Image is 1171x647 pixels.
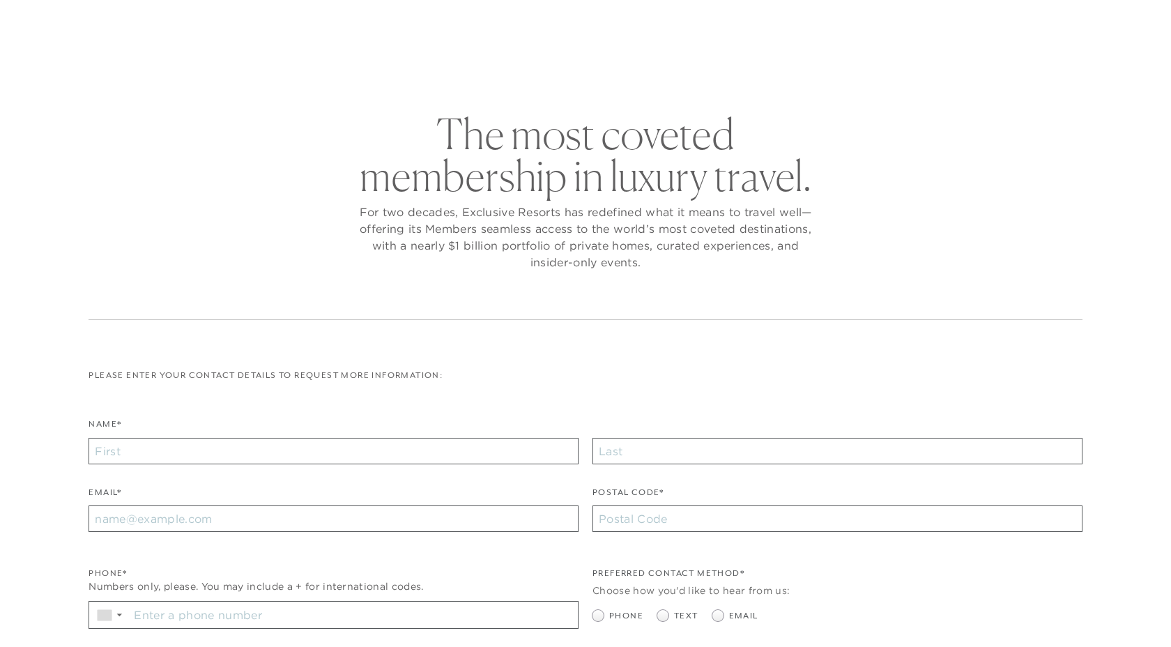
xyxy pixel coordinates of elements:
a: Membership [553,45,639,85]
input: First [89,438,579,464]
a: The Collection [425,45,532,85]
input: name@example.com [89,505,579,532]
div: Country Code Selector [89,602,129,628]
input: Last [592,438,1082,464]
input: Postal Code [592,505,1082,532]
label: Postal Code* [592,486,664,506]
label: Email* [89,486,121,506]
span: Phone [609,609,643,623]
span: Text [674,609,698,623]
div: Numbers only, please. You may include a + for international codes. [89,579,579,594]
legend: Preferred Contact Method* [592,567,744,587]
h2: The most coveted membership in luxury travel. [355,113,816,197]
input: Enter a phone number [129,602,578,628]
span: ▼ [115,611,124,619]
p: Please enter your contact details to request more information: [89,369,1082,382]
div: Phone* [89,567,579,580]
a: Community [660,45,745,85]
a: Get Started [49,15,110,28]
label: Name* [89,418,121,438]
span: Email [729,609,758,623]
p: For two decades, Exclusive Resorts has redefined what it means to travel well—offering its Member... [355,204,816,271]
div: Choose how you'd like to hear from us: [592,584,1082,598]
a: Member Login [1016,15,1085,28]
